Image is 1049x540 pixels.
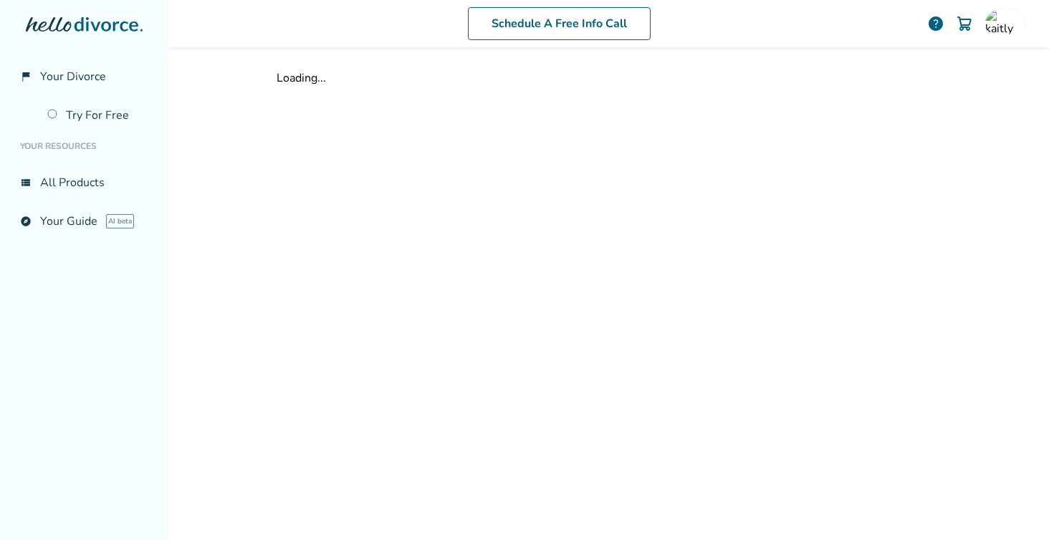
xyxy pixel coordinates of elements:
li: Your Resources [11,132,157,160]
span: flag_2 [20,71,32,82]
img: Cart [956,15,973,32]
a: view_listAll Products [11,166,157,199]
a: help [927,15,944,32]
span: AI beta [106,214,134,228]
span: Your Divorce [40,69,106,85]
a: Try For Free [39,99,157,132]
span: explore [20,216,32,227]
a: flag_2Your Divorce [11,60,157,93]
span: view_list [20,177,32,188]
a: exploreYour GuideAI beta [11,205,157,238]
a: Schedule A Free Info Call [468,7,651,40]
img: kaitlyn.kevari@gmail.com [985,9,1014,38]
div: Loading... [277,70,942,86]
